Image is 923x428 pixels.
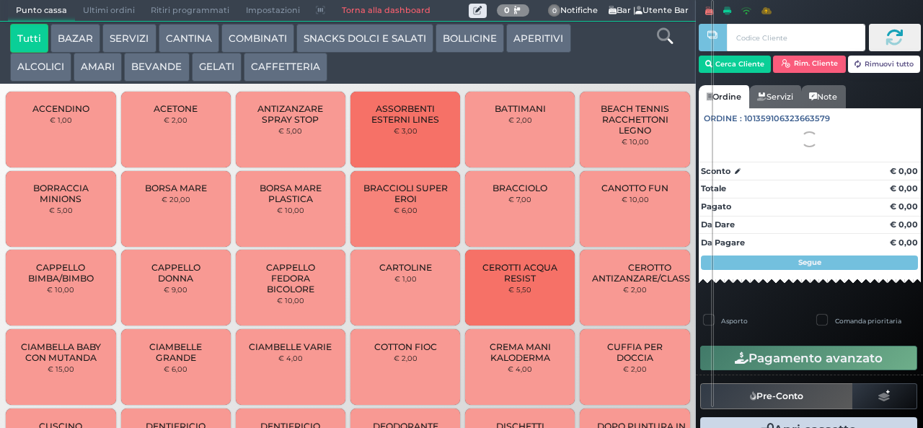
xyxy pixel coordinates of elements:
[124,53,189,82] button: BEVANDE
[477,262,563,284] span: CEROTTI ACQUA RESIST
[601,183,668,193] span: CANOTTO FUN
[700,383,853,409] button: Pre-Conto
[154,103,198,114] span: ACETONE
[49,206,73,214] small: € 5,00
[436,24,504,53] button: BOLLICINE
[508,115,532,124] small: € 2,00
[363,103,449,125] span: ASSORBENTI ESTERNI LINES
[164,285,187,294] small: € 9,00
[333,1,438,21] a: Torna alla dashboard
[508,364,532,373] small: € 4,00
[133,341,218,363] span: CIAMBELLE GRANDE
[798,258,821,267] strong: Segue
[495,103,546,114] span: BATTIMANI
[18,341,104,363] span: CIAMBELLA BABY CON MUTANDA
[504,5,510,15] b: 0
[278,354,303,362] small: € 4,00
[143,1,237,21] span: Ritiri programmati
[164,364,187,373] small: € 6,00
[508,285,531,294] small: € 5,50
[699,85,749,108] a: Ordine
[773,56,846,73] button: Rim. Cliente
[506,24,570,53] button: APERITIVI
[102,24,156,53] button: SERVIZI
[622,137,649,146] small: € 10,00
[727,24,865,51] input: Codice Cliente
[32,103,89,114] span: ACCENDINO
[890,166,918,176] strong: € 0,00
[394,126,418,135] small: € 3,00
[623,285,647,294] small: € 2,00
[159,24,219,53] button: CANTINA
[296,24,433,53] button: SNACKS DOLCI E SALATI
[133,262,218,284] span: CAPPELLO DONNA
[477,341,563,363] span: CREMA MANI KALODERMA
[592,262,707,284] span: CEROTTO ANTIZANZARE/CLASSICO
[74,53,122,82] button: AMARI
[548,4,561,17] span: 0
[18,262,104,284] span: CAPPELLO BIMBA/BIMBO
[162,195,190,204] small: € 20,00
[623,364,647,373] small: € 2,00
[394,354,418,362] small: € 2,00
[238,1,308,21] span: Impostazioni
[278,126,302,135] small: € 5,00
[744,113,830,125] span: 101359106323663579
[701,183,726,193] strong: Totale
[50,115,72,124] small: € 1,00
[592,341,678,363] span: CUFFIA PER DOCCIA
[145,183,207,193] span: BORSA MARE
[704,113,742,125] span: Ordine :
[221,24,294,53] button: COMBINATI
[701,237,745,248] strong: Da Pagare
[10,24,48,53] button: Tutti
[277,296,304,305] small: € 10,00
[701,201,731,211] strong: Pagato
[249,341,332,352] span: CIAMBELLE VARIE
[248,183,334,204] span: BORSA MARE PLASTICA
[164,115,187,124] small: € 2,00
[394,206,418,214] small: € 6,00
[699,56,772,73] button: Cerca Cliente
[848,56,921,73] button: Rimuovi tutto
[47,285,74,294] small: € 10,00
[394,274,417,283] small: € 1,00
[493,183,547,193] span: BRACCIOLO
[508,195,531,204] small: € 7,00
[721,316,748,326] label: Asporto
[244,53,327,82] button: CAFFETTERIA
[18,183,104,204] span: BORRACCIA MINIONS
[890,183,918,193] strong: € 0,00
[363,183,449,204] span: BRACCIOLI SUPER EROI
[890,237,918,248] strong: € 0,00
[701,165,730,178] strong: Sconto
[8,1,75,21] span: Punto cassa
[701,219,735,230] strong: Da Dare
[48,364,74,373] small: € 15,00
[248,262,334,294] span: CAPPELLO FEDORA BICOLORE
[277,206,304,214] small: € 10,00
[374,341,437,352] span: COTTON FIOC
[379,262,432,273] span: CARTOLINE
[10,53,71,82] button: ALCOLICI
[192,53,242,82] button: GELATI
[801,85,845,108] a: Note
[890,201,918,211] strong: € 0,00
[890,219,918,230] strong: € 0,00
[248,103,334,125] span: ANTIZANZARE SPRAY STOP
[749,85,801,108] a: Servizi
[622,195,649,204] small: € 10,00
[75,1,143,21] span: Ultimi ordini
[700,346,917,370] button: Pagamento avanzato
[50,24,100,53] button: BAZAR
[592,103,678,136] span: BEACH TENNIS RACCHETTONI LEGNO
[835,316,901,326] label: Comanda prioritaria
